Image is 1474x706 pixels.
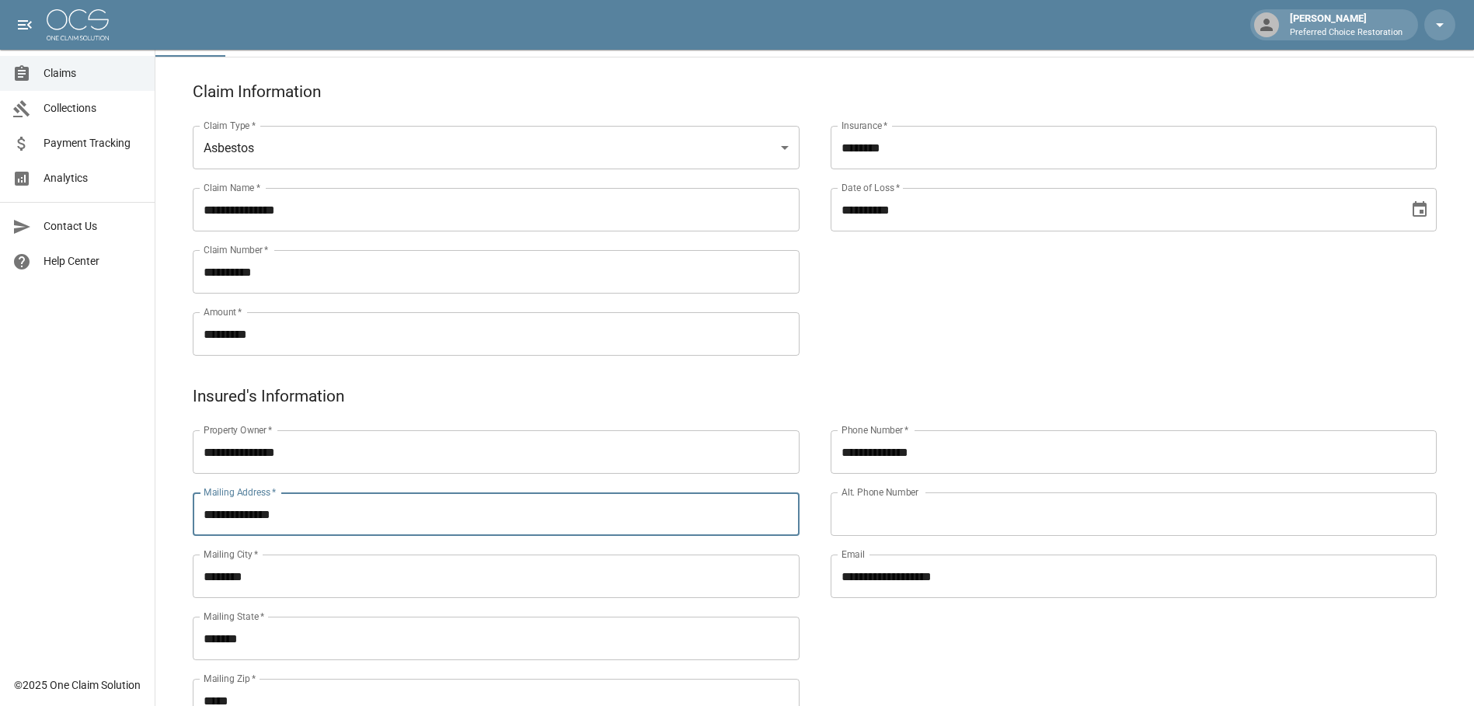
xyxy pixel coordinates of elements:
[9,9,40,40] button: open drawer
[1290,26,1403,40] p: Preferred Choice Restoration
[204,672,256,685] label: Mailing Zip
[44,253,142,270] span: Help Center
[14,677,141,693] div: © 2025 One Claim Solution
[1284,11,1409,39] div: [PERSON_NAME]
[842,423,908,436] label: Phone Number
[842,181,900,194] label: Date of Loss
[1404,194,1435,225] button: Choose date, selected date is Sep 18, 2025
[44,170,142,186] span: Analytics
[44,135,142,151] span: Payment Tracking
[47,9,109,40] img: ocs-logo-white-transparent.png
[44,65,142,82] span: Claims
[204,423,273,436] label: Property Owner
[204,181,260,194] label: Claim Name
[44,218,142,235] span: Contact Us
[44,100,142,117] span: Collections
[204,119,256,132] label: Claim Type
[842,119,887,132] label: Insurance
[204,610,264,623] label: Mailing State
[204,485,276,499] label: Mailing Address
[193,126,800,169] div: Asbestos
[204,305,242,318] label: Amount
[842,485,918,499] label: Alt. Phone Number
[204,243,268,256] label: Claim Number
[842,548,865,561] label: Email
[204,548,259,561] label: Mailing City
